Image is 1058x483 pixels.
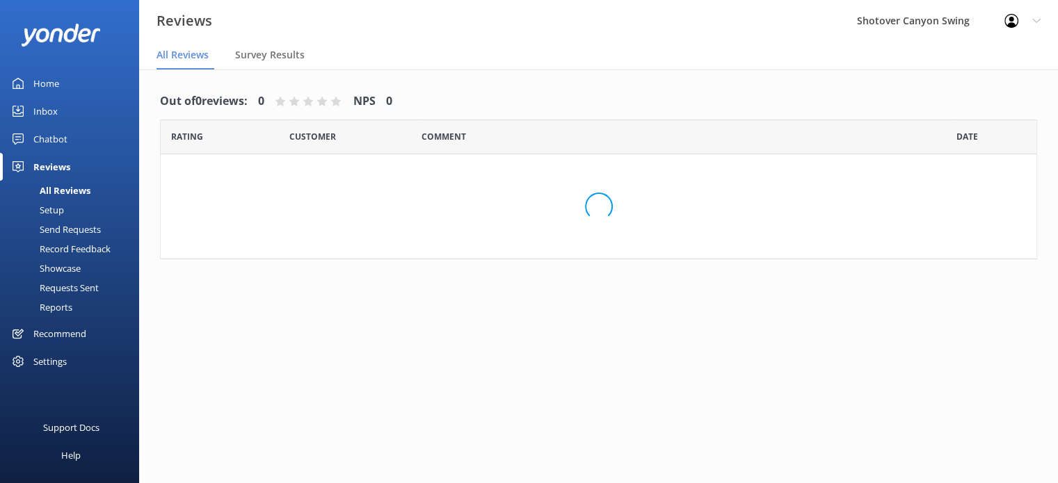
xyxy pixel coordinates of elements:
h3: Reviews [157,10,212,32]
span: Date [956,130,978,143]
div: Setup [8,200,64,220]
h4: 0 [386,92,392,110]
div: All Reviews [8,181,90,200]
div: Support Docs [43,414,99,441]
span: Question [422,130,466,143]
img: yonder-white-logo.png [21,24,101,47]
a: Showcase [8,259,139,278]
div: Reports [8,297,72,317]
div: Reviews [33,153,70,181]
a: Requests Sent [8,278,139,297]
a: Setup [8,200,139,220]
div: Chatbot [33,125,67,153]
div: Settings [33,347,67,375]
h4: 0 [258,92,264,110]
div: Showcase [8,259,81,278]
a: All Reviews [8,181,139,200]
span: Date [171,130,203,143]
span: All Reviews [157,48,209,62]
div: Help [61,441,81,469]
a: Record Feedback [8,239,139,259]
div: Requests Sent [8,278,99,297]
div: Recommend [33,320,86,347]
a: Send Requests [8,220,139,239]
div: Record Feedback [8,239,111,259]
div: Inbox [33,97,58,125]
span: Date [289,130,336,143]
a: Reports [8,297,139,317]
div: Send Requests [8,220,101,239]
h4: Out of 0 reviews: [160,92,248,110]
div: Home [33,69,59,97]
span: Survey Results [235,48,305,62]
h4: NPS [353,92,376,110]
